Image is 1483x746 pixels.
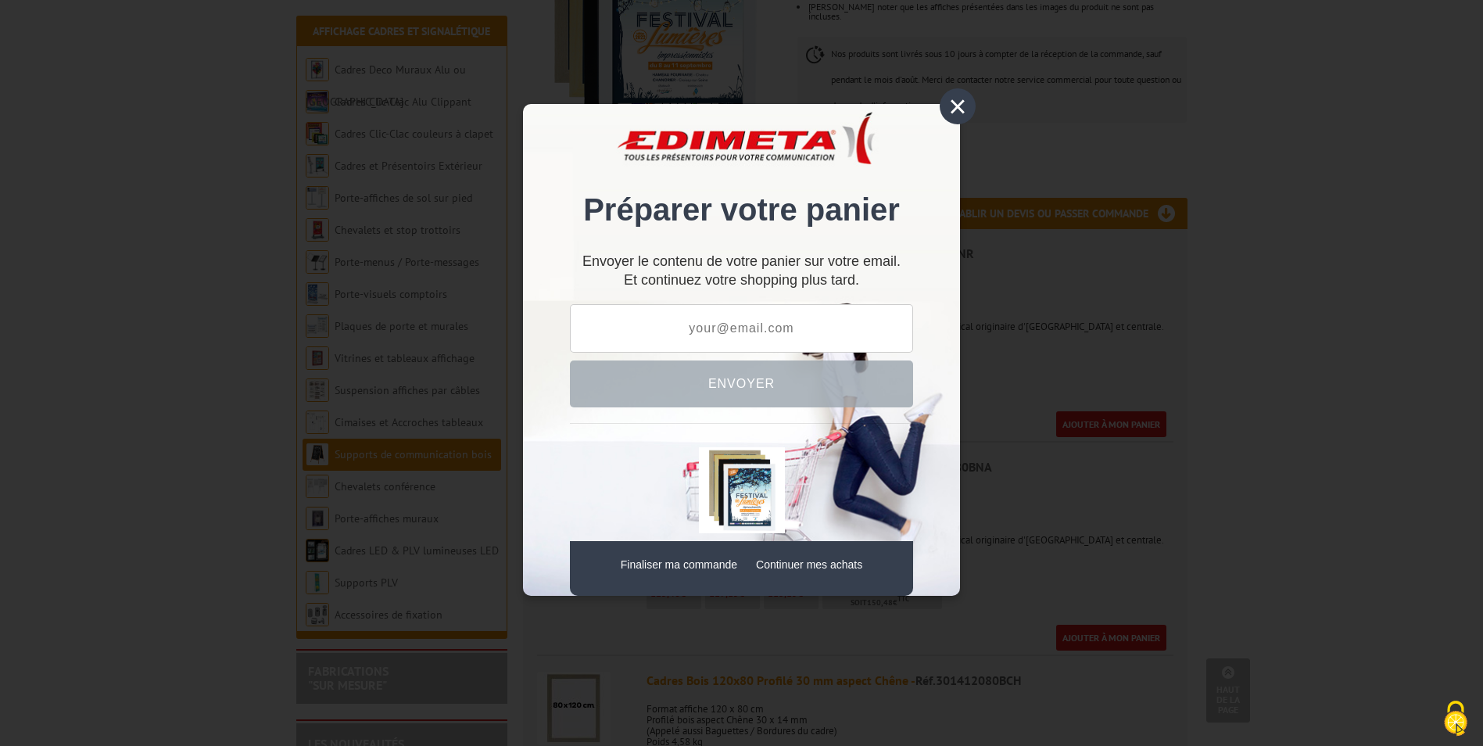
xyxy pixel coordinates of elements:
[940,88,976,124] div: ×
[570,304,913,353] input: your@email.com
[1436,699,1475,738] img: Cookies (fenêtre modale)
[621,558,737,571] a: Finaliser ma commande
[756,558,862,571] a: Continuer mes achats
[570,260,913,264] p: Envoyer le contenu de votre panier sur votre email.
[570,127,913,244] div: Préparer votre panier
[570,360,913,407] button: Envoyer
[570,260,913,289] div: Et continuez votre shopping plus tard.
[1428,693,1483,746] button: Cookies (fenêtre modale)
